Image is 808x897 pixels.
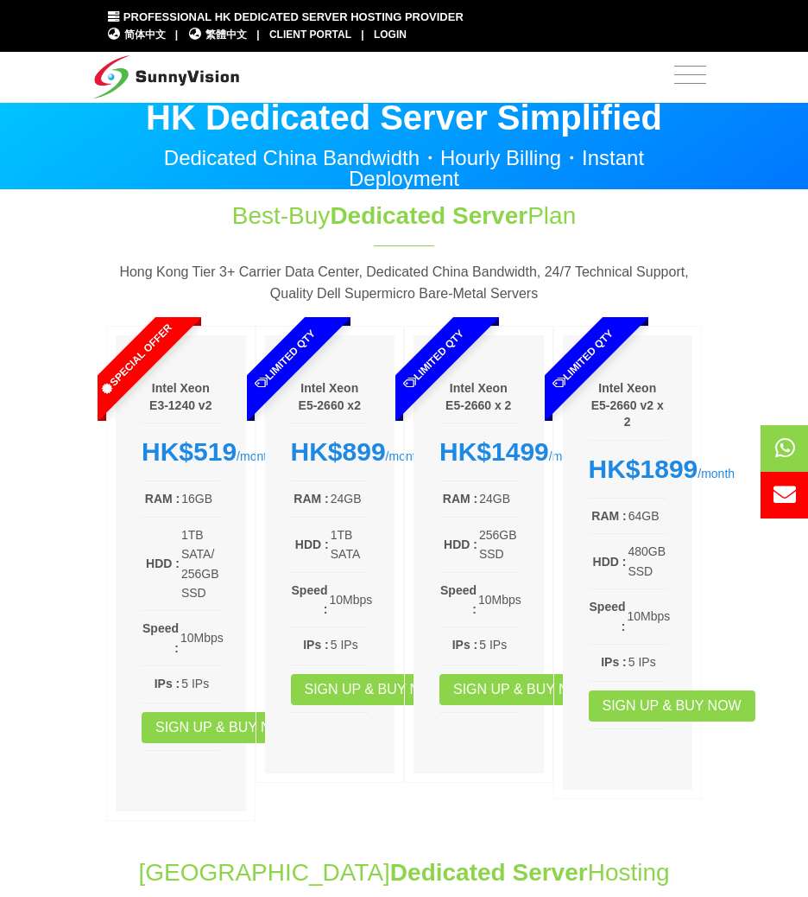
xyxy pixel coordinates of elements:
span: Special Offer [64,287,209,432]
a: Sign up & Buy Now [142,712,308,743]
td: 24GB [478,488,517,509]
b: Speed : [440,583,477,616]
td: 10Mbps [627,596,672,637]
td: 5 IPs [180,673,219,694]
a: Client Portal [269,29,351,41]
b: Speed : [590,600,626,633]
b: IPs : [155,677,180,690]
a: Sign up & Buy Now [291,674,458,705]
a: Login [374,29,407,41]
li: | [361,27,363,43]
td: 10Mbps [329,580,374,620]
td: 5 IPs [478,634,517,655]
b: HDD : [593,555,627,569]
h1: Best-Buy Plan [225,199,583,232]
b: IPs : [452,638,478,652]
b: HDD : [444,538,477,551]
p: HK Dedicated Server Simplified [106,100,702,135]
b: RAM : [591,509,626,523]
div: /month [142,436,220,468]
div: /month [291,436,369,468]
td: 24GB [330,488,369,509]
td: 1TB SATA/ 256GB SSD [180,525,220,604]
h1: [GEOGRAPHIC_DATA] Hosting [106,856,702,889]
td: 5 IPs [330,634,369,655]
div: /month [439,436,518,468]
div: /month [589,454,667,485]
td: 10Mbps [180,618,224,658]
b: RAM : [294,492,328,506]
span: Limited Qty [510,287,655,432]
b: HDD : [295,538,329,551]
span: Dedicated Server [330,202,527,229]
td: 1TB SATA [330,525,369,565]
a: Sign up & Buy Now [589,690,755,722]
button: Toggle navigation [666,54,715,97]
b: RAM : [443,492,477,506]
li: | [256,27,259,43]
strong: HK$899 [291,437,386,466]
b: RAM : [145,492,180,506]
b: IPs : [601,655,627,669]
p: Dedicated China Bandwidth・Hourly Billing・Instant Deployment [106,148,702,189]
strong: HK$1499 [439,437,549,466]
strong: HK$519 [142,437,237,466]
li: | [175,27,178,43]
span: Limited Qty [212,287,357,432]
span: Professional HK Dedicated Server Hosting Provider [123,10,464,23]
td: 5 IPs [628,652,666,672]
b: HDD : [146,557,180,570]
span: Limited Qty [362,287,507,432]
td: 64GB [628,506,666,526]
b: Speed : [292,583,328,616]
a: 简体中文 [106,27,166,43]
p: Hong Kong Tier 3+ Carrier Data Center, Dedicated China Bandwidth, 24/7 Technical Support, Quality... [106,261,702,305]
strong: HK$1899 [589,455,698,483]
td: 480GB SSD [627,541,666,582]
b: IPs : [303,638,329,652]
b: Speed : [142,621,179,654]
td: 16GB [180,488,219,509]
td: 10Mbps [477,580,522,620]
span: Dedicated Server [390,859,588,886]
td: 256GB SSD [478,525,518,565]
a: Sign up & Buy Now [439,674,606,705]
a: 繁體中文 [187,27,247,43]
